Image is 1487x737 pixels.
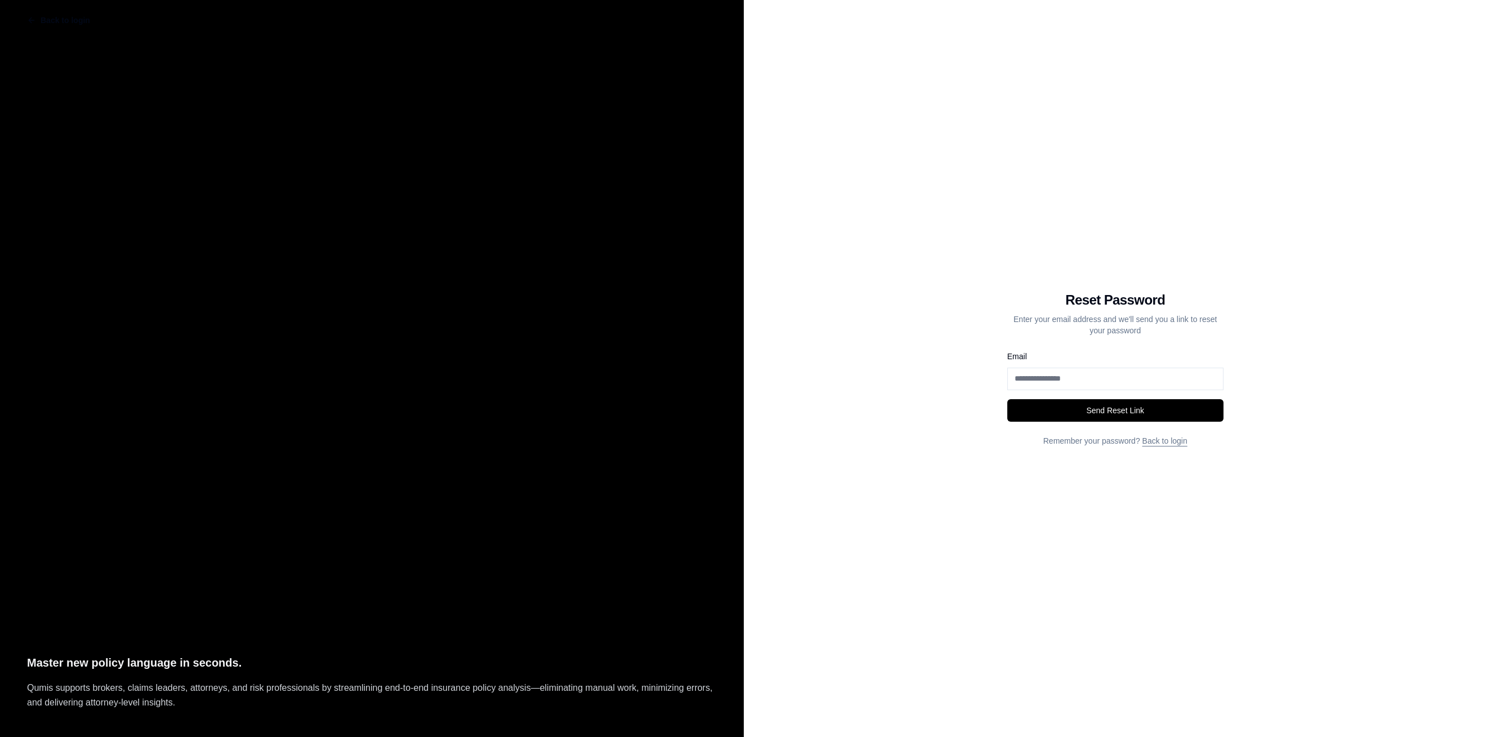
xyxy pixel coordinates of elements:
p: Remember your password? [1007,435,1223,446]
label: Email [1007,352,1027,361]
p: Qumis supports brokers, claims leaders, attorneys, and risk professionals by streamlining end-to-... [27,681,717,710]
button: Send Reset Link [1007,399,1223,422]
a: Back to login [1142,436,1187,445]
h1: Reset Password [1007,291,1223,309]
p: Master new policy language in seconds. [27,654,717,672]
button: Back to login [18,9,99,32]
p: Enter your email address and we'll send you a link to reset your password [1007,314,1223,336]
